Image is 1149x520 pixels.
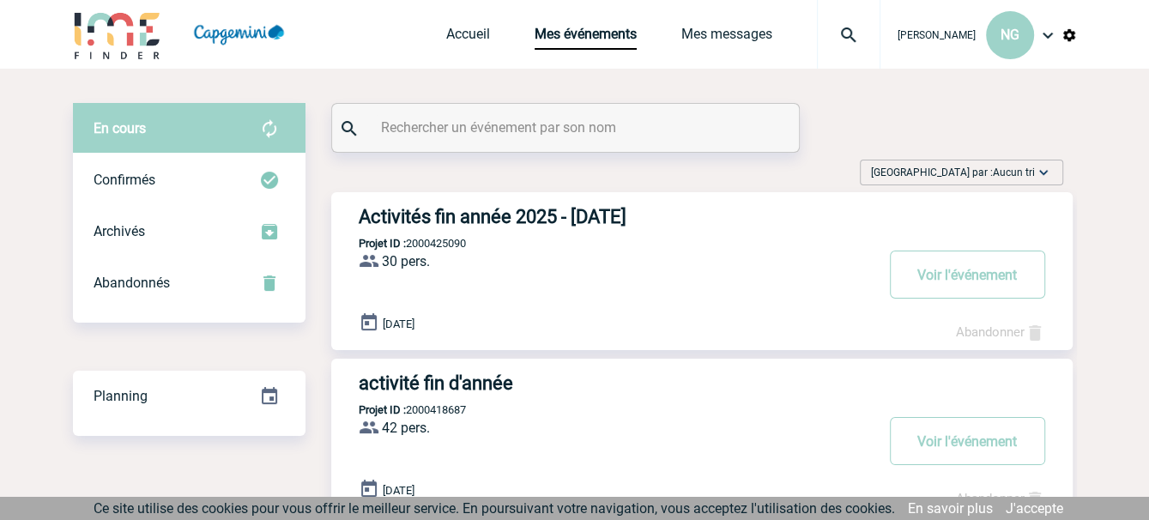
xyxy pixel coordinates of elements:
span: [DATE] [383,317,414,330]
a: Mes messages [681,26,772,50]
a: activité fin d'année [331,372,1073,394]
b: Projet ID : [359,237,406,250]
div: Retrouvez ici tous les événements que vous avez décidé d'archiver [73,206,305,257]
span: Abandonnés [94,275,170,291]
input: Rechercher un événement par son nom [377,115,759,140]
p: 2000418687 [331,403,466,416]
span: Archivés [94,223,145,239]
span: [GEOGRAPHIC_DATA] par : [871,164,1035,181]
span: NG [1001,27,1019,43]
a: Abandonner [956,324,1045,340]
span: Aucun tri [993,166,1035,178]
a: J'accepte [1006,500,1063,517]
span: 42 pers. [382,420,430,436]
a: Abandonner [956,491,1045,506]
a: Mes événements [535,26,637,50]
span: Planning [94,388,148,404]
h3: activité fin d'année [359,372,874,394]
b: Projet ID : [359,403,406,416]
span: Confirmés [94,172,155,188]
img: baseline_expand_more_white_24dp-b.png [1035,164,1052,181]
p: 2000425090 [331,237,466,250]
a: Activités fin année 2025 - [DATE] [331,206,1073,227]
a: Accueil [446,26,490,50]
button: Voir l'événement [890,251,1045,299]
span: [PERSON_NAME] [898,29,976,41]
button: Voir l'événement [890,417,1045,465]
span: En cours [94,120,146,136]
h3: Activités fin année 2025 - [DATE] [359,206,874,227]
img: IME-Finder [73,10,162,59]
span: 30 pers. [382,253,430,269]
a: En savoir plus [908,500,993,517]
a: Planning [73,370,305,420]
div: Retrouvez ici tous vos évènements avant confirmation [73,103,305,154]
span: Ce site utilise des cookies pour vous offrir le meilleur service. En poursuivant votre navigation... [94,500,895,517]
div: Retrouvez ici tous vos événements organisés par date et état d'avancement [73,371,305,422]
div: Retrouvez ici tous vos événements annulés [73,257,305,309]
span: [DATE] [383,484,414,497]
